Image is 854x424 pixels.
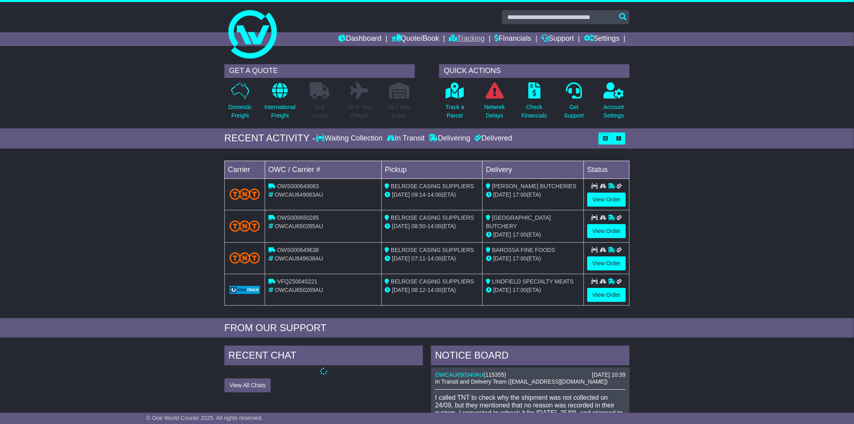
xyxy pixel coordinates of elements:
a: View Order [587,224,626,238]
span: OWS000649063 [277,183,319,189]
span: 17:00 [513,191,527,198]
span: [DATE] [493,231,511,238]
a: Support [542,32,574,46]
p: Air / Sea Depot [388,103,410,120]
span: OWCAU649638AU [275,255,323,262]
span: 17:00 [513,255,527,262]
a: View Order [587,288,626,302]
p: Full Loads [310,103,330,120]
a: View Order [587,256,626,271]
span: OWCAU650285AU [275,223,323,229]
a: OWCAU650340AU [435,372,484,378]
span: © One World Courier 2025. All rights reserved. [147,415,263,421]
span: OWS000649638 [277,247,319,253]
span: 09:14 [412,191,426,198]
div: Waiting Collection [316,134,385,143]
div: Delivered [472,134,512,143]
div: [DATE] 10:39 [592,372,626,378]
span: 14:00 [427,223,442,229]
a: Track aParcel [445,82,465,124]
span: BAROSSA FINE FOODS [492,247,555,253]
span: 14:00 [427,191,442,198]
div: In Transit [385,134,427,143]
div: GET A QUOTE [224,64,415,78]
div: Delivering [427,134,472,143]
span: [DATE] [392,191,410,198]
p: Network Delays [484,103,505,120]
img: TNT_Domestic.png [230,252,260,263]
div: NOTICE BOARD [431,346,630,367]
span: 08:50 [412,223,426,229]
p: Air & Sea Freight [347,103,371,120]
span: VFQZ50045221 [277,278,318,285]
td: Carrier [225,161,265,178]
a: DomesticFreight [228,82,252,124]
span: 14:00 [427,287,442,293]
p: Check Financials [522,103,547,120]
span: [GEOGRAPHIC_DATA] BUTCHERY [486,214,551,229]
p: Account Settings [604,103,624,120]
span: OWCAU649063AU [275,191,323,198]
span: 17:00 [513,231,527,238]
p: Track a Parcel [446,103,464,120]
div: (ETA) [486,191,580,199]
span: 07:11 [412,255,426,262]
a: InternationalFreight [264,82,296,124]
span: [DATE] [392,287,410,293]
a: AccountSettings [603,82,625,124]
span: [DATE] [493,287,511,293]
div: - (ETA) [385,222,479,231]
span: BELROSE CASING SUPPLIERS [391,183,474,189]
a: GetSupport [564,82,584,124]
span: 115355 [486,372,504,378]
span: OWS000650285 [277,214,319,221]
span: 08:12 [412,287,426,293]
a: Quote/Book [391,32,439,46]
a: Dashboard [338,32,381,46]
button: View All Chats [224,378,271,393]
span: [DATE] [493,255,511,262]
td: Delivery [483,161,584,178]
div: (ETA) [486,286,580,294]
span: 14:00 [427,255,442,262]
div: - (ETA) [385,191,479,199]
a: Tracking [449,32,485,46]
img: TNT_Domestic.png [230,220,260,231]
p: Domestic Freight [228,103,252,120]
span: BELROSE CASING SUPPLIERS [391,247,474,253]
span: [DATE] [493,191,511,198]
a: NetworkDelays [484,82,505,124]
a: View Order [587,193,626,207]
a: Financials [495,32,532,46]
span: [DATE] [392,223,410,229]
div: (ETA) [486,231,580,239]
div: RECENT ACTIVITY - [224,132,316,144]
div: RECENT CHAT [224,346,423,367]
img: TNT_Domestic.png [230,189,260,199]
div: ( ) [435,372,626,378]
span: In Transit and Delivery Team ([EMAIL_ADDRESS][DOMAIN_NAME]) [435,378,608,385]
span: 17:00 [513,287,527,293]
td: Pickup [381,161,483,178]
p: International Freight [264,103,295,120]
a: CheckFinancials [521,82,548,124]
a: Settings [584,32,620,46]
td: Status [584,161,630,178]
div: - (ETA) [385,254,479,263]
span: [PERSON_NAME] BUTCHERIES [492,183,576,189]
span: OWCAU650269AU [275,287,323,293]
span: LINDFIELD SPECIALTY MEATS [492,278,574,285]
div: QUICK ACTIONS [439,64,630,78]
p: Get Support [564,103,584,120]
span: [DATE] [392,255,410,262]
div: FROM OUR SUPPORT [224,322,630,334]
span: BELROSE CASING SUPPLIERS [391,278,474,285]
span: BELROSE CASING SUPPLIERS [391,214,474,221]
div: (ETA) [486,254,580,263]
div: - (ETA) [385,286,479,294]
img: GetCarrierServiceLogo [230,286,260,294]
td: OWC / Carrier # [265,161,382,178]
